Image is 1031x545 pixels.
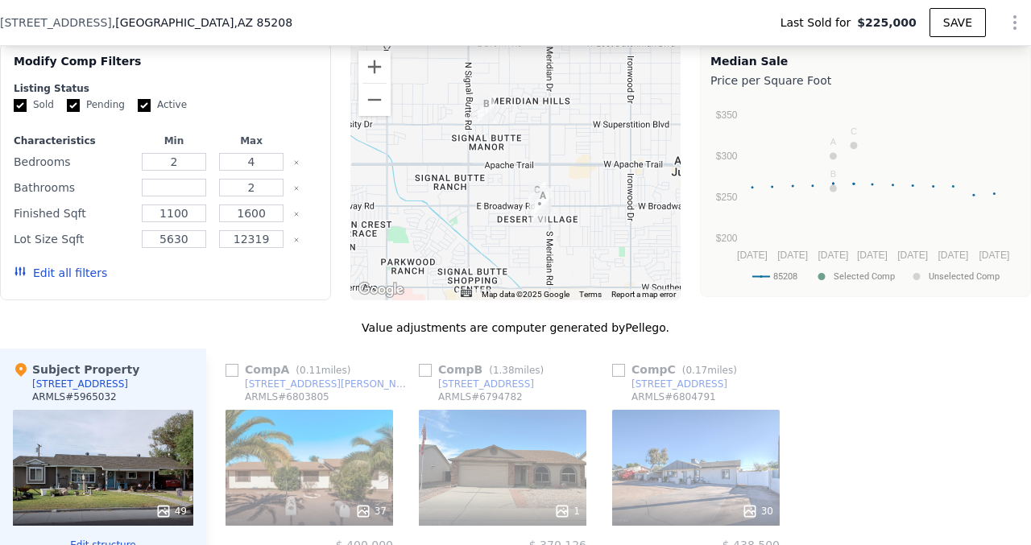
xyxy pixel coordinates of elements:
div: [STREET_ADDRESS] [438,378,534,390]
div: Bathrooms [14,176,132,199]
div: ARMLS # 6794782 [438,390,523,403]
div: Bedrooms [14,151,132,173]
span: 0.11 [300,365,321,376]
div: [STREET_ADDRESS] [631,378,727,390]
div: Price per Square Foot [710,69,1021,92]
button: Show Options [999,6,1031,39]
text: $200 [716,233,738,244]
div: ARMLS # 5965032 [32,390,117,403]
text: Selected Comp [834,271,895,282]
div: 11530 E Marguerite Ave [534,188,552,215]
button: SAVE [930,8,986,37]
span: ( miles) [289,365,357,376]
a: [STREET_ADDRESS] [419,378,534,390]
span: , [GEOGRAPHIC_DATA] [112,14,292,31]
input: Pending [67,99,80,112]
div: Listing Status [14,82,317,95]
div: Lot Size Sqft [14,228,132,250]
button: Keyboard shortcuts [461,290,472,297]
div: Comp B [419,361,550,378]
div: ARMLS # 6803805 [245,390,329,403]
img: Google [354,279,408,300]
text: A [830,137,837,147]
text: [DATE] [979,250,1009,261]
div: 1 [554,503,580,519]
span: , AZ 85208 [234,16,292,29]
span: 1.38 [493,365,515,376]
div: Modify Comp Filters [14,53,317,82]
div: Comp C [612,361,743,378]
span: ( miles) [676,365,743,376]
div: Characteristics [14,134,132,147]
a: Report a map error [611,290,676,299]
span: Map data ©2025 Google [482,290,569,299]
text: Unselected Comp [929,271,1000,282]
button: Clear [293,211,300,217]
span: ( miles) [482,365,550,376]
div: [STREET_ADDRESS] [32,378,128,390]
svg: A chart. [710,92,1021,293]
span: $225,000 [857,14,917,31]
text: [DATE] [737,250,768,261]
div: ARMLS # 6804791 [631,390,716,403]
button: Clear [293,185,300,192]
button: Zoom in [358,51,391,83]
span: 0.17 [685,365,707,376]
div: [STREET_ADDRESS][PERSON_NAME] [245,378,412,390]
div: 37 [355,503,387,519]
a: [STREET_ADDRESS] [612,378,727,390]
div: Comp A [226,361,357,378]
button: Clear [293,237,300,243]
text: B [830,169,836,179]
text: $250 [716,192,738,203]
a: Open this area in Google Maps (opens a new window) [354,279,408,300]
div: Min [139,134,209,147]
span: Last Sold for [780,14,858,31]
div: Median Sale [710,53,1021,69]
a: [STREET_ADDRESS][PERSON_NAME] [226,378,412,390]
input: Sold [14,99,27,112]
div: Subject Property [13,361,139,378]
text: [DATE] [857,250,888,261]
div: 30 [742,503,773,519]
text: $300 [716,151,738,162]
text: [DATE] [897,250,928,261]
div: 11451 E Broadway Rd [528,182,546,209]
a: Terms (opens in new tab) [579,290,602,299]
div: Finished Sqft [14,202,132,225]
label: Pending [67,98,125,112]
button: Edit all filters [14,265,107,281]
text: $350 [716,109,738,121]
input: Active [138,99,151,112]
label: Sold [14,98,54,112]
button: Zoom out [358,84,391,116]
div: Max [216,134,287,147]
label: Active [138,98,187,112]
div: 49 [155,503,187,519]
div: 11510 E Vine Ave [531,196,549,223]
div: 410 N 110th St [478,96,495,123]
text: [DATE] [818,250,848,261]
text: 85208 [773,271,797,282]
text: [DATE] [777,250,808,261]
text: [DATE] [938,250,968,261]
text: C [851,126,857,136]
button: Clear [293,159,300,166]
